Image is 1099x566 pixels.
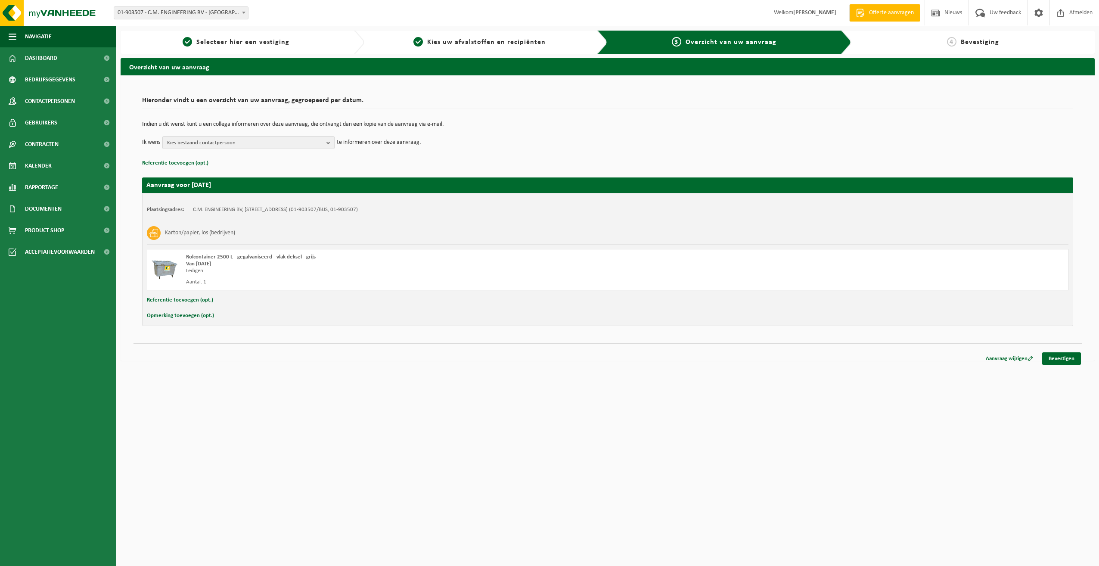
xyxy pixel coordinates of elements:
[369,37,591,47] a: 2Kies uw afvalstoffen en recipiënten
[1042,352,1081,365] a: Bevestigen
[686,39,776,46] span: Overzicht van uw aanvraag
[427,39,546,46] span: Kies uw afvalstoffen en recipiënten
[413,37,423,47] span: 2
[147,310,214,321] button: Opmerking toevoegen (opt.)
[142,136,160,149] p: Ik wens
[961,39,999,46] span: Bevestiging
[186,254,316,260] span: Rolcontainer 2500 L - gegalvaniseerd - vlak deksel - grijs
[867,9,916,17] span: Offerte aanvragen
[25,134,59,155] span: Contracten
[186,261,211,267] strong: Van [DATE]
[793,9,836,16] strong: [PERSON_NAME]
[947,37,956,47] span: 4
[121,58,1095,75] h2: Overzicht van uw aanvraag
[979,352,1040,365] a: Aanvraag wijzigen
[165,226,235,240] h3: Karton/papier, los (bedrijven)
[162,136,335,149] button: Kies bestaand contactpersoon
[183,37,192,47] span: 1
[114,6,248,19] span: 01-903507 - C.M. ENGINEERING BV - WIELSBEKE
[25,112,57,134] span: Gebruikers
[125,37,347,47] a: 1Selecteer hier een vestiging
[186,267,642,274] div: Ledigen
[25,69,75,90] span: Bedrijfsgegevens
[25,177,58,198] span: Rapportage
[152,254,177,280] img: WB-2500-GAL-GY-01.png
[849,4,920,22] a: Offerte aanvragen
[25,155,52,177] span: Kalender
[25,241,95,263] span: Acceptatievoorwaarden
[25,198,62,220] span: Documenten
[25,90,75,112] span: Contactpersonen
[196,39,289,46] span: Selecteer hier een vestiging
[193,206,358,213] td: C.M. ENGINEERING BV, [STREET_ADDRESS] (01-903507/BUS, 01-903507)
[25,26,52,47] span: Navigatie
[186,279,642,286] div: Aantal: 1
[114,7,248,19] span: 01-903507 - C.M. ENGINEERING BV - WIELSBEKE
[25,220,64,241] span: Product Shop
[142,97,1073,109] h2: Hieronder vindt u een overzicht van uw aanvraag, gegroepeerd per datum.
[167,137,323,149] span: Kies bestaand contactpersoon
[142,121,1073,128] p: Indien u dit wenst kunt u een collega informeren over deze aanvraag, die ontvangt dan een kopie v...
[142,158,208,169] button: Referentie toevoegen (opt.)
[25,47,57,69] span: Dashboard
[672,37,681,47] span: 3
[147,207,184,212] strong: Plaatsingsadres:
[146,182,211,189] strong: Aanvraag voor [DATE]
[337,136,421,149] p: te informeren over deze aanvraag.
[147,295,213,306] button: Referentie toevoegen (opt.)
